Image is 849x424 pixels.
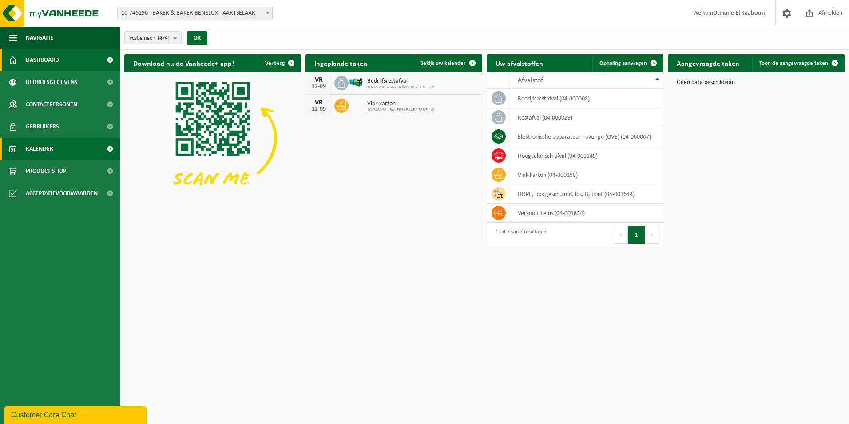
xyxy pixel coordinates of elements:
[26,182,98,204] span: Acceptatievoorwaarden
[713,10,766,16] strong: Otmane El Kaabouni
[367,78,434,85] span: Bedrijfsrestafval
[310,84,328,90] div: 12-09
[511,127,664,146] td: elektronische apparatuur - overige (OVE) (04-000067)
[26,27,53,49] span: Navigatie
[26,71,78,93] span: Bedrijfsgegevens
[511,89,664,108] td: bedrijfsrestafval (04-000008)
[592,54,663,72] a: Ophaling aanvragen
[310,99,328,106] div: VR
[599,60,647,66] span: Ophaling aanvragen
[668,54,748,72] h2: Aangevraagde taken
[628,226,645,244] button: 1
[118,7,272,20] span: 10-746196 - BAKER & BAKER BENELUX - AARTSELAAR
[26,138,53,160] span: Kalender
[420,60,466,66] span: Bekijk uw kalender
[265,60,285,66] span: Verberg
[349,75,364,90] img: HK-XZ-20-GN-12
[258,54,300,72] button: Verberg
[614,226,628,244] button: Previous
[26,93,77,116] span: Contactpersonen
[367,85,434,90] span: 10-746196 - BAKER & BAKER BENELUX
[4,404,148,424] iframe: chat widget
[367,108,434,113] span: 10-746196 - BAKER & BAKER BENELUX
[305,54,376,72] h2: Ingeplande taken
[511,108,664,127] td: restafval (04-000029)
[752,54,844,72] a: Toon de aangevraagde taken
[491,225,546,244] div: 1 tot 7 van 7 resultaten
[511,184,664,204] td: HDPE, box geschuimd, los, B, bont (04-001644)
[759,60,828,66] span: Toon de aangevraagde taken
[487,54,552,72] h2: Uw afvalstoffen
[117,7,273,20] span: 10-746196 - BAKER & BAKER BENELUX - AARTSELAAR
[26,49,59,71] span: Dashboard
[518,77,543,84] span: Afvalstof
[645,226,659,244] button: Next
[26,160,66,182] span: Product Shop
[511,165,664,184] td: vlak karton (04-000158)
[413,54,481,72] a: Bekijk uw kalender
[511,146,664,165] td: hoogcalorisch afval (04-000149)
[158,35,170,41] count: (4/4)
[26,116,59,138] span: Gebruikers
[677,80,836,86] p: Geen data beschikbaar.
[124,31,182,44] button: Vestigingen(4/4)
[511,204,664,223] td: verkoop items (04-001834)
[124,54,243,72] h2: Download nu de Vanheede+ app!
[310,76,328,84] div: VR
[187,31,207,45] button: OK
[129,32,170,45] span: Vestigingen
[367,100,434,108] span: Vlak karton
[310,106,328,112] div: 12-09
[124,72,301,205] img: Download de VHEPlus App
